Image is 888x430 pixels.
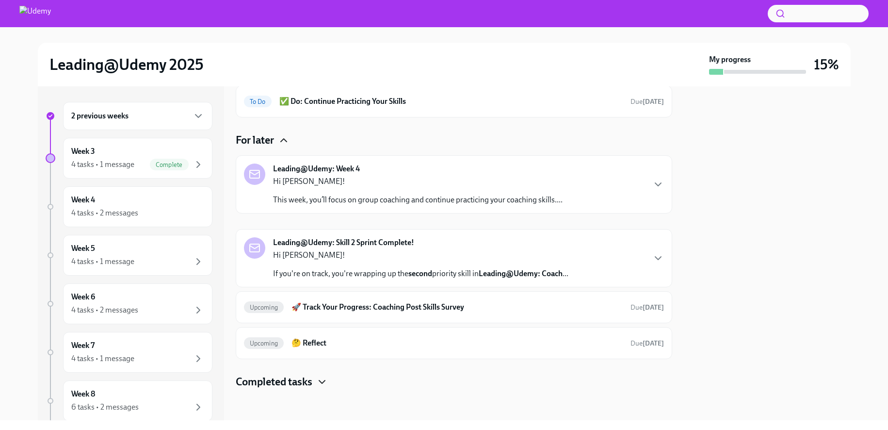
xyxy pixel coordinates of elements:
h2: Leading@Udemy 2025 [49,55,204,74]
div: 4 tasks • 1 message [71,159,134,170]
strong: [DATE] [643,98,664,106]
h6: 🚀 Track Your Progress: Coaching Post Skills Survey [291,302,622,313]
div: 4 tasks • 2 messages [71,208,138,218]
a: Week 86 tasks • 2 messages [46,380,212,421]
span: To Do [244,98,272,105]
p: Hi [PERSON_NAME]! [273,176,563,187]
div: 2 previous weeks [63,102,212,130]
h6: Week 7 [71,340,95,351]
span: October 10th, 2025 08:00 [630,97,664,106]
strong: My progress [709,54,751,65]
span: Upcoming [244,340,284,347]
strong: Leading@Udemy: Week 4 [273,164,360,174]
span: Due [630,339,664,347]
p: Hi [PERSON_NAME]! [273,250,568,261]
div: 4 tasks • 1 message [71,353,134,364]
div: 4 tasks • 2 messages [71,305,138,315]
h6: 🤔 Reflect [291,338,622,348]
h4: For later [236,133,274,148]
a: To Do✅ Do: Continue Practicing Your SkillsDue[DATE] [244,94,664,109]
strong: [DATE] [643,339,664,347]
p: If you're on track, you're wrapping up the priority skill in ... [273,268,568,279]
h6: ✅ Do: Continue Practicing Your Skills [279,96,623,107]
a: Week 34 tasks • 1 messageComplete [46,138,212,179]
strong: Leading@Udemy: Skill 2 Sprint Complete! [273,237,414,248]
a: Week 44 tasks • 2 messages [46,186,212,227]
div: For later [236,133,672,148]
h6: Week 6 [71,292,95,302]
h6: Week 4 [71,195,95,205]
a: Week 54 tasks • 1 message [46,235,212,276]
div: 6 tasks • 2 messages [71,402,139,413]
h6: Week 3 [71,146,95,157]
h4: Completed tasks [236,375,312,389]
p: This week, you’ll focus on group coaching and continue practicing your coaching skills.... [273,195,563,205]
h6: 2 previous weeks [71,111,129,121]
span: October 13th, 2025 08:00 [630,303,664,312]
span: Due [630,303,664,312]
a: Week 64 tasks • 2 messages [46,283,212,324]
a: Upcoming🚀 Track Your Progress: Coaching Post Skills SurveyDue[DATE] [244,299,664,315]
img: Udemy [19,6,51,21]
h3: 15% [814,56,839,73]
span: Complete [150,161,189,168]
strong: Leading@Udemy: Coach [479,269,563,278]
span: October 13th, 2025 08:00 [630,339,664,348]
div: 4 tasks • 1 message [71,256,134,267]
span: Upcoming [244,304,284,311]
a: Week 74 tasks • 1 message [46,332,212,373]
strong: [DATE] [643,303,664,312]
div: Completed tasks [236,375,672,389]
a: Upcoming🤔 ReflectDue[DATE] [244,335,664,351]
strong: second [408,269,432,278]
span: Due [630,98,664,106]
h6: Week 5 [71,243,95,254]
h6: Week 8 [71,389,95,399]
